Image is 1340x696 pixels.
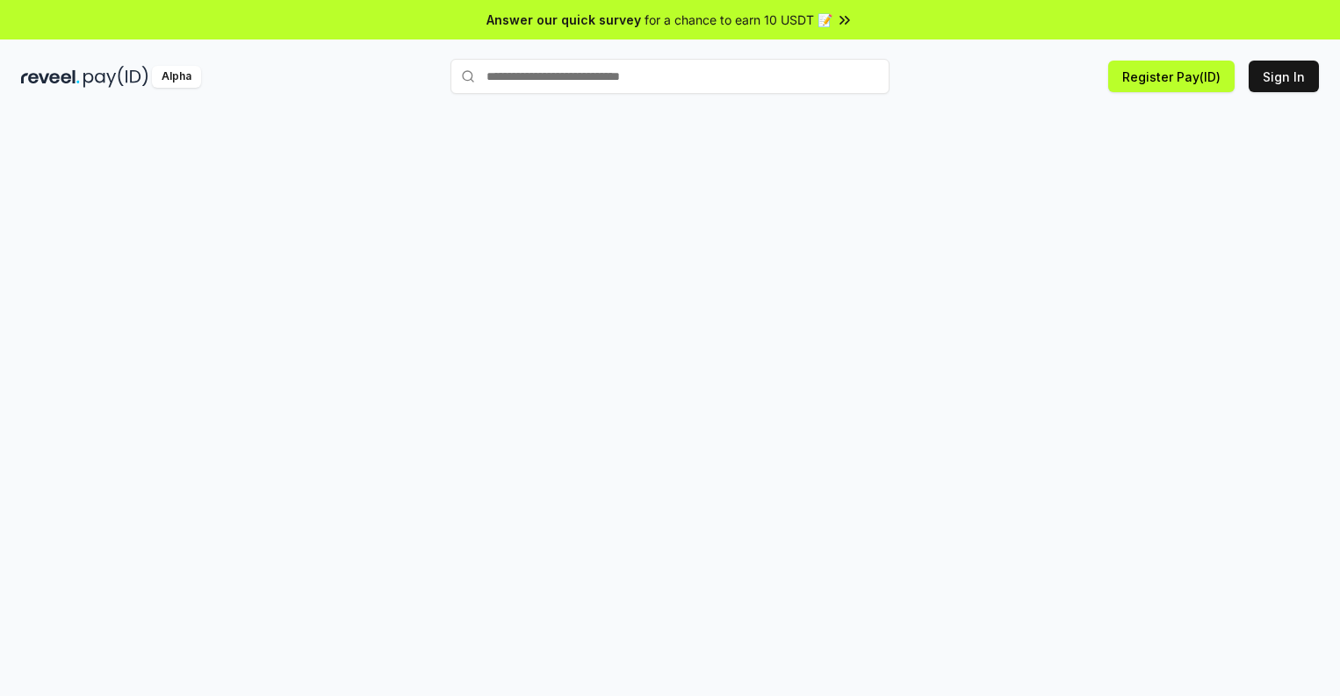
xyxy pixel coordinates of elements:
[1108,61,1235,92] button: Register Pay(ID)
[21,66,80,88] img: reveel_dark
[152,66,201,88] div: Alpha
[486,11,641,29] span: Answer our quick survey
[645,11,832,29] span: for a chance to earn 10 USDT 📝
[1249,61,1319,92] button: Sign In
[83,66,148,88] img: pay_id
